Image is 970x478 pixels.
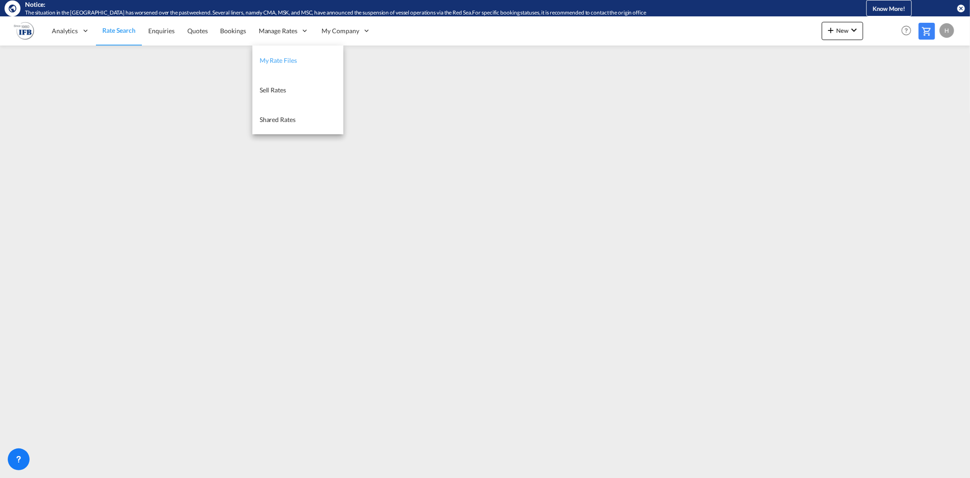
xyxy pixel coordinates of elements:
[899,23,919,39] div: Help
[260,56,297,64] span: My Rate Files
[252,75,343,105] a: Sell Rates
[259,26,297,36] span: Manage Rates
[252,46,343,75] a: My Rate Files
[260,86,286,94] span: Sell Rates
[14,20,34,41] img: b628ab10256c11eeb52753acbc15d091.png
[8,4,17,13] md-icon: icon-earth
[825,27,859,34] span: New
[822,22,863,40] button: icon-plus 400-fgNewicon-chevron-down
[322,26,359,36] span: My Company
[849,25,859,36] md-icon: icon-chevron-down
[252,105,343,134] a: Shared Rates
[260,116,296,123] span: Shared Rates
[252,16,316,46] div: Manage Rates
[45,16,96,46] div: Analytics
[940,23,954,38] div: H
[956,4,965,13] button: icon-close-circle
[221,27,246,35] span: Bookings
[52,26,78,36] span: Analytics
[102,26,136,34] span: Rate Search
[181,16,214,46] a: Quotes
[316,16,377,46] div: My Company
[25,9,821,17] div: The situation in the Red Sea has worsened over the past weekend. Several liners, namely CMA, MSK,...
[148,27,175,35] span: Enquiries
[142,16,181,46] a: Enquiries
[873,5,905,12] span: Know More!
[96,16,142,46] a: Rate Search
[187,27,207,35] span: Quotes
[825,25,836,36] md-icon: icon-plus 400-fg
[214,16,252,46] a: Bookings
[899,23,914,38] span: Help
